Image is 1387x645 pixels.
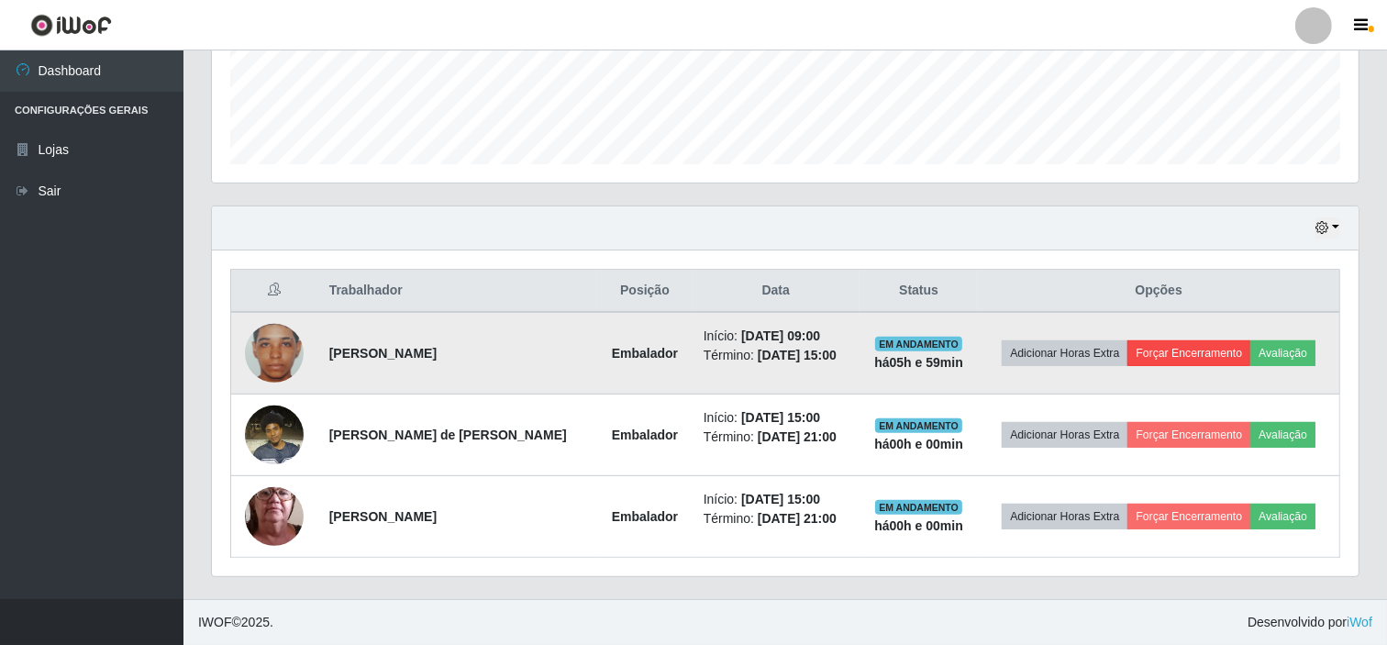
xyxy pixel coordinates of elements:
[612,346,678,361] strong: Embalador
[875,418,962,433] span: EM ANDAMENTO
[1248,613,1372,632] span: Desenvolvido por
[1250,504,1315,529] button: Avaliação
[245,451,304,582] img: 1744294731442.jpeg
[741,328,820,343] time: [DATE] 09:00
[318,270,597,313] th: Trabalhador
[1127,340,1250,366] button: Forçar Encerramento
[704,490,849,509] li: Início:
[693,270,860,313] th: Data
[875,500,962,515] span: EM ANDAMENTO
[875,337,962,351] span: EM ANDAMENTO
[198,613,273,632] span: © 2025 .
[758,429,837,444] time: [DATE] 21:00
[30,14,112,37] img: CoreUI Logo
[874,355,963,370] strong: há 05 h e 59 min
[1250,340,1315,366] button: Avaliação
[245,301,304,406] img: 1692719083262.jpeg
[245,395,304,473] img: 1754349368188.jpeg
[1002,504,1127,529] button: Adicionar Horas Extra
[704,327,849,346] li: Início:
[704,346,849,365] li: Término:
[612,428,678,442] strong: Embalador
[758,511,837,526] time: [DATE] 21:00
[860,270,979,313] th: Status
[1347,615,1372,629] a: iWof
[1002,340,1127,366] button: Adicionar Horas Extra
[612,509,678,524] strong: Embalador
[329,509,437,524] strong: [PERSON_NAME]
[329,428,567,442] strong: [PERSON_NAME] de [PERSON_NAME]
[329,346,437,361] strong: [PERSON_NAME]
[1127,504,1250,529] button: Forçar Encerramento
[198,615,232,629] span: IWOF
[874,437,963,451] strong: há 00 h e 00 min
[1250,422,1315,448] button: Avaliação
[874,518,963,533] strong: há 00 h e 00 min
[758,348,837,362] time: [DATE] 15:00
[704,408,849,428] li: Início:
[1127,422,1250,448] button: Forçar Encerramento
[741,492,820,506] time: [DATE] 15:00
[1002,422,1127,448] button: Adicionar Horas Extra
[741,410,820,425] time: [DATE] 15:00
[704,428,849,447] li: Término:
[978,270,1339,313] th: Opções
[597,270,693,313] th: Posição
[704,509,849,528] li: Término:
